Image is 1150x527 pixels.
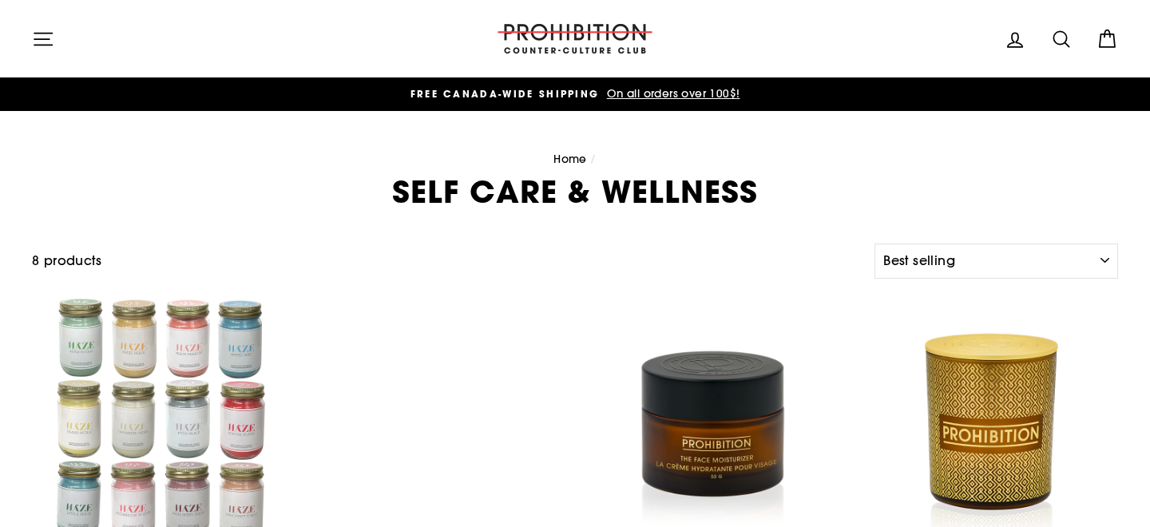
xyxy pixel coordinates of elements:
[603,86,740,101] span: On all orders over 100$!
[32,251,869,271] div: 8 products
[32,151,1118,168] nav: breadcrumbs
[495,24,655,53] img: PROHIBITION COUNTER-CULTURE CLUB
[590,152,596,166] span: /
[36,85,1114,103] a: FREE CANADA-WIDE SHIPPING On all orders over 100$!
[410,87,600,101] span: FREE CANADA-WIDE SHIPPING
[32,176,1118,207] h1: SELF CARE & WELLNESS
[553,152,587,166] a: Home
